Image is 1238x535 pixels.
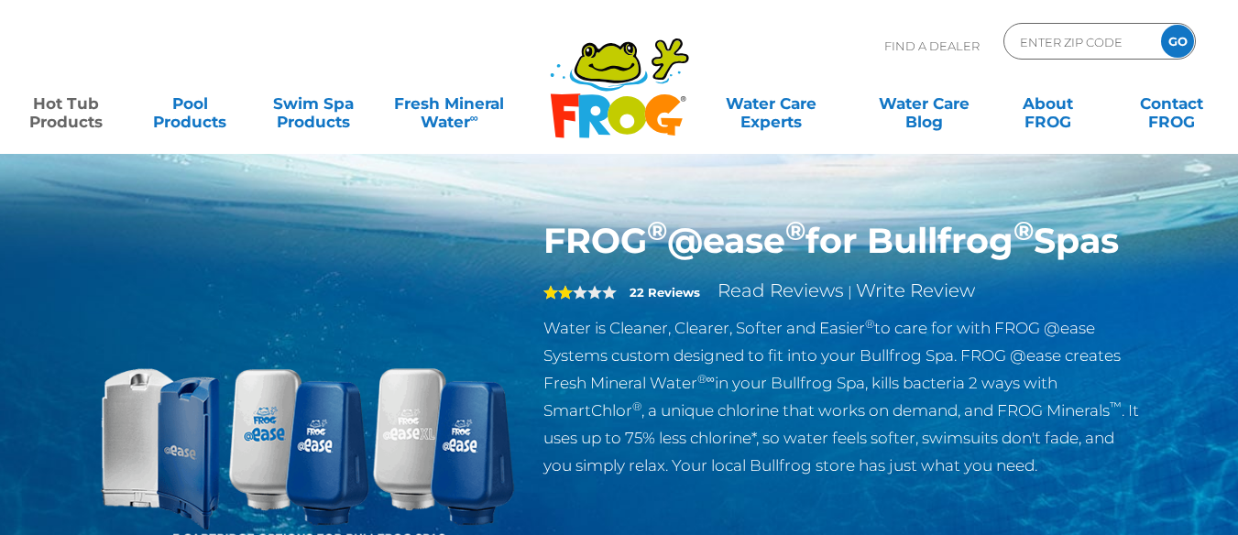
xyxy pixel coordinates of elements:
[266,85,362,122] a: Swim SpaProducts
[848,283,852,300] span: |
[1110,399,1122,413] sup: ™
[785,214,805,246] sup: ®
[632,399,641,413] sup: ®
[142,85,238,122] a: PoolProducts
[543,285,573,300] span: 2
[1000,85,1096,122] a: AboutFROG
[693,85,849,122] a: Water CareExperts
[856,279,975,301] a: Write Review
[865,317,874,331] sup: ®
[718,279,844,301] a: Read Reviews
[884,23,980,69] p: Find A Dealer
[470,111,478,125] sup: ∞
[1123,85,1220,122] a: ContactFROG
[876,85,972,122] a: Water CareBlog
[389,85,509,122] a: Fresh MineralWater∞
[543,220,1142,262] h1: FROG @ease for Bullfrog Spas
[1018,28,1142,55] input: Zip Code Form
[543,314,1142,479] p: Water is Cleaner, Clearer, Softer and Easier to care for with FROG @ease Systems custom designed ...
[697,372,715,386] sup: ®∞
[1161,25,1194,58] input: GO
[18,85,115,122] a: Hot TubProducts
[1013,214,1034,246] sup: ®
[647,214,667,246] sup: ®
[630,285,700,300] strong: 22 Reviews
